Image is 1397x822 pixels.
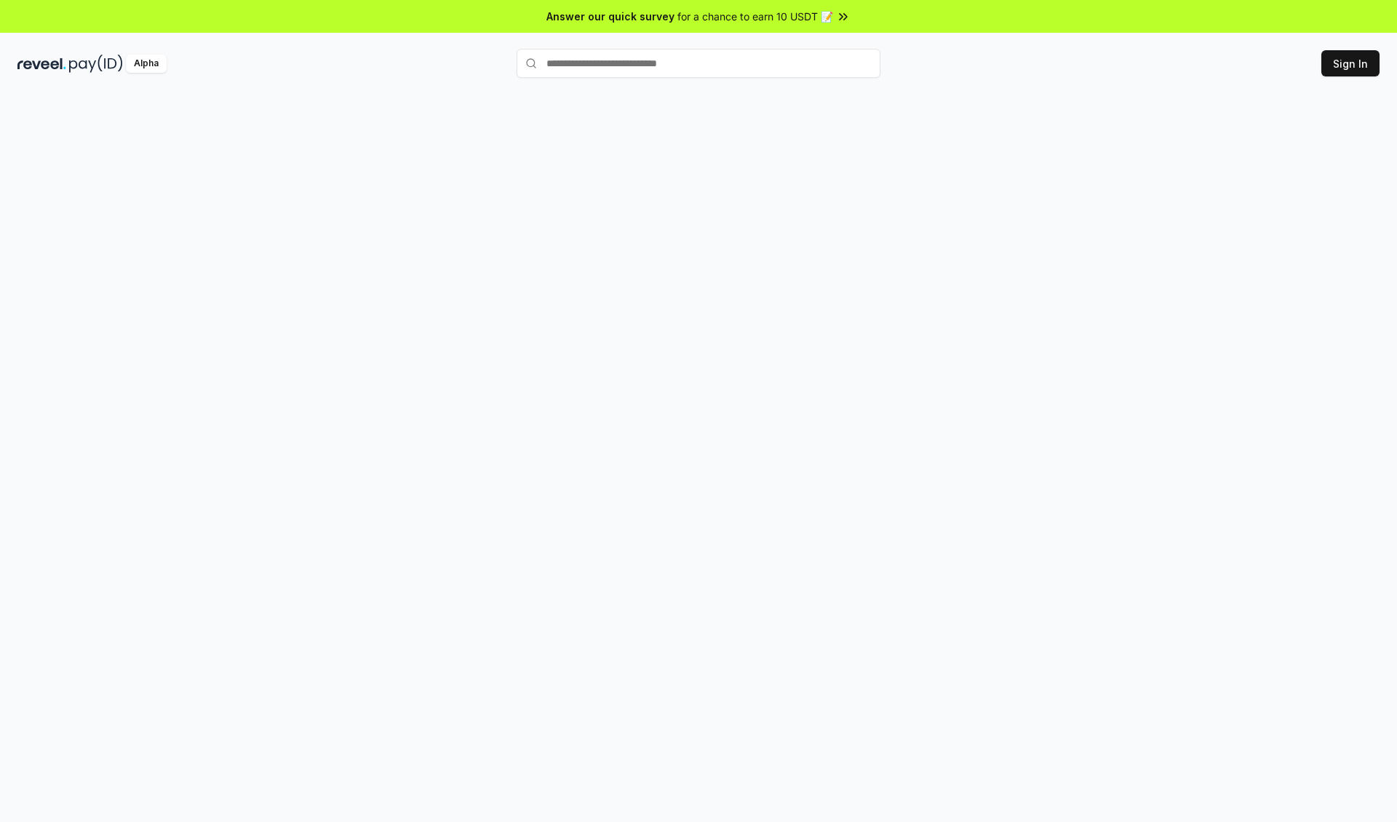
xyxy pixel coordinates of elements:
img: pay_id [69,55,123,73]
img: reveel_dark [17,55,66,73]
button: Sign In [1321,50,1380,76]
div: Alpha [126,55,167,73]
span: for a chance to earn 10 USDT 📝 [677,9,833,24]
span: Answer our quick survey [546,9,674,24]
